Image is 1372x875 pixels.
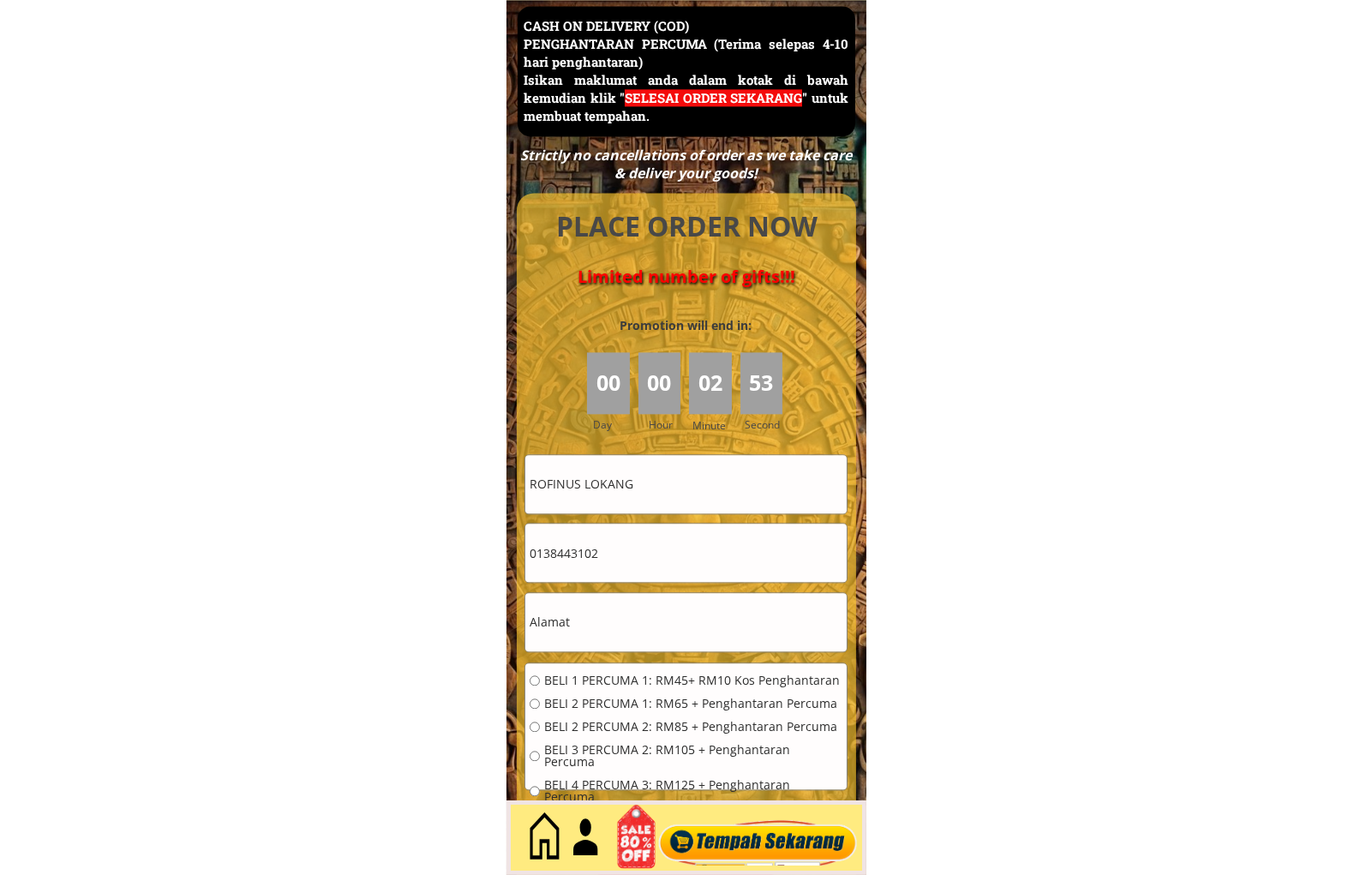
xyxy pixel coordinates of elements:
[649,417,685,433] h3: Hour
[745,417,787,433] h3: Second
[536,207,836,246] h4: PLACE ORDER NOW
[589,316,782,335] h3: Promotion will end in:
[536,267,836,287] h4: Limited number of gifts!!!
[514,147,857,183] div: Strictly no cancellations of order as we take care & deliver your goods!
[544,698,842,710] span: BELI 2 PERCUMA 1: RM65 + Penghantaran Percuma
[544,779,842,803] span: BELI 4 PERCUMA 3: RM125 + Penghantaran Percuma
[544,721,842,733] span: BELI 2 PERCUMA 2: RM85 + Penghantaran Percuma
[692,417,730,434] h3: Minute
[544,674,842,686] span: BELI 1 PERCUMA 1: RM45+ RM10 Kos Penghantaran
[525,593,847,651] input: Alamat
[544,744,842,768] span: BELI 3 PERCUMA 2: RM105 + Penghantaran Percuma
[524,17,848,125] h3: CASH ON DELIVERY (COD) PENGHANTARAN PERCUMA (Terima selepas 4-10 hari penghantaran) Isikan maklum...
[593,417,636,433] h3: Day
[525,455,847,513] input: Nama
[525,524,847,582] input: Telefon
[625,89,802,106] span: SELESAI ORDER SEKARANG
